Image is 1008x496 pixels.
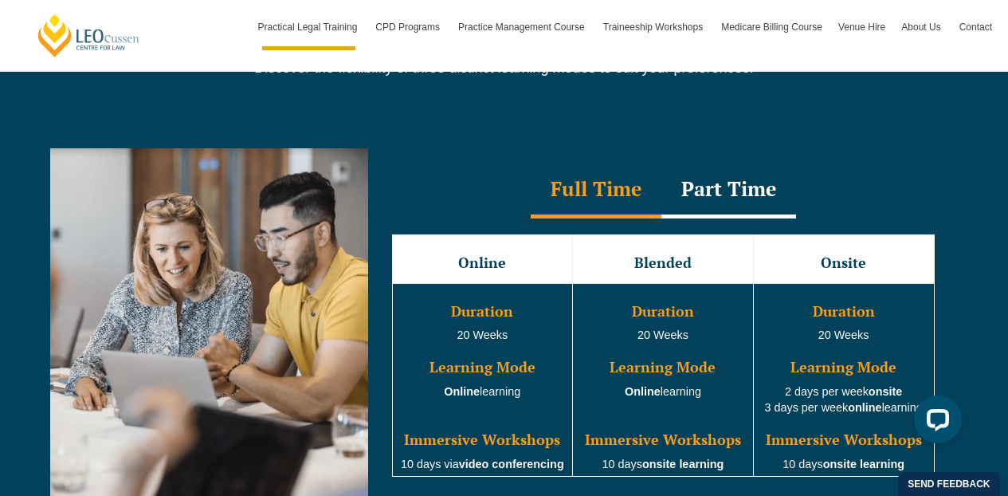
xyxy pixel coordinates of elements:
strong: video conferencing [459,458,564,470]
strong: online [848,401,881,414]
h3: Learning Mode [755,360,932,376]
a: Practice Management Course [450,4,595,50]
span: 20 Weeks [457,329,508,341]
strong: onsite learning [823,458,904,470]
h3: Immersive Workshops [575,432,751,448]
iframe: LiveChat chat widget [901,389,968,456]
td: learning 10 days via [392,283,573,477]
a: About Us [893,4,951,50]
a: CPD Programs [367,4,450,50]
span: Duration [451,301,513,321]
a: Traineeship Workshops [595,4,713,50]
h3: Learning Mode [394,360,571,376]
h3: Duration [575,304,751,320]
div: Full Time [531,163,661,218]
a: Venue Hire [830,4,893,50]
div: Part Time [661,163,796,218]
h3: Blended [575,255,751,271]
a: Medicare Billing Course [713,4,830,50]
h3: Immersive Workshops [755,432,932,448]
a: [PERSON_NAME] Centre for Law [36,13,142,58]
h3: Duration [755,304,932,320]
a: Contact [951,4,1000,50]
h3: Immersive Workshops [394,432,571,448]
strong: onsite [869,385,902,398]
a: Practical Legal Training [250,4,368,50]
td: 20 Weeks 2 days per week 3 days per week learning 10 days [753,283,934,477]
h3: Onsite [755,255,932,271]
strong: onsite learning [642,458,724,470]
h3: Online [394,255,571,271]
td: 20 Weeks learning 10 days [573,283,754,477]
strong: Online [444,385,480,398]
h3: Learning Mode [575,360,751,376]
strong: Online [625,385,661,398]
